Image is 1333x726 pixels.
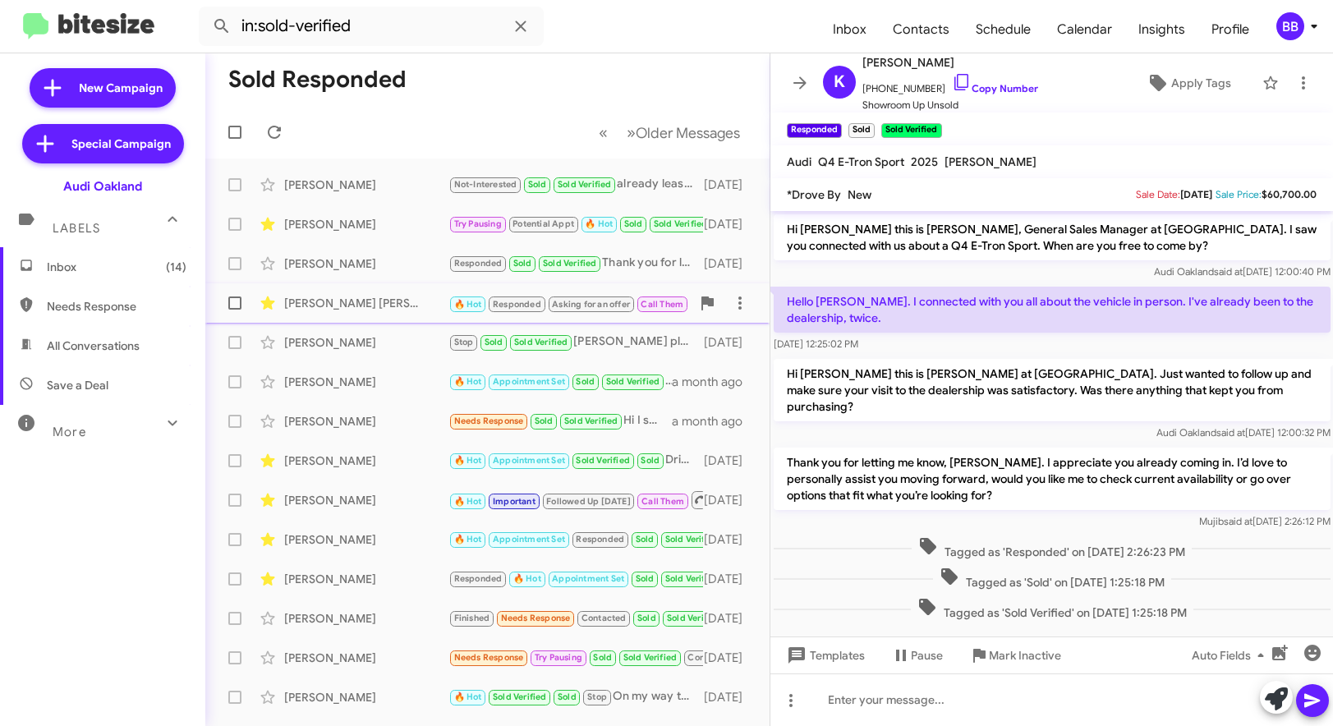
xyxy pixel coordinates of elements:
[284,571,448,587] div: [PERSON_NAME]
[703,177,756,193] div: [DATE]
[284,255,448,272] div: [PERSON_NAME]
[228,67,407,93] h1: Sold Responded
[703,334,756,351] div: [DATE]
[448,333,703,352] div: [PERSON_NAME] please can u stop texting me .I've bought a Q5 already its the one your fiance mana...
[454,455,482,466] span: 🔥 Hot
[454,299,482,310] span: 🔥 Hot
[703,571,756,587] div: [DATE]
[535,416,554,426] span: Sold
[703,610,756,627] div: [DATE]
[448,451,703,470] div: Drive safe and see you soon.
[79,80,163,96] span: New Campaign
[448,254,703,273] div: Thank you for letting me know, [PERSON_NAME]. I appreciate you already coming in. I’d love to per...
[284,492,448,508] div: [PERSON_NAME]
[641,496,684,507] span: Call Them
[22,124,184,163] a: Special Campaign
[47,298,186,315] span: Needs Response
[774,214,1331,260] p: Hi [PERSON_NAME] this is [PERSON_NAME], General Sales Manager at [GEOGRAPHIC_DATA]. I saw you con...
[284,334,448,351] div: [PERSON_NAME]
[637,613,656,623] span: Sold
[654,218,708,229] span: Sold Verified
[627,122,636,143] span: »
[703,216,756,232] div: [DATE]
[514,337,568,347] span: Sold Verified
[1180,188,1212,200] span: [DATE]
[834,69,845,95] span: K
[1198,515,1330,527] span: Mujib [DATE] 2:26:12 PM
[636,534,655,544] span: Sold
[881,123,941,138] small: Sold Verified
[963,6,1044,53] a: Schedule
[558,179,612,190] span: Sold Verified
[199,7,544,46] input: Search
[1198,6,1262,53] a: Profile
[848,187,871,202] span: New
[703,255,756,272] div: [DATE]
[284,216,448,232] div: [PERSON_NAME]
[284,374,448,390] div: [PERSON_NAME]
[53,425,86,439] span: More
[774,359,1331,421] p: Hi [PERSON_NAME] this is [PERSON_NAME] at [GEOGRAPHIC_DATA]. Just wanted to follow up and make su...
[448,411,672,430] div: Hi I saw the $329/mo on the website. Also do you have pre-owned available to lease?
[558,692,577,702] span: Sold
[448,292,691,313] div: Hi [PERSON_NAME] it's [PERSON_NAME] at [GEOGRAPHIC_DATA]. [DATE] Deals start now! Now offering ne...
[535,652,582,663] span: Try Pausing
[703,689,756,705] div: [DATE]
[284,453,448,469] div: [PERSON_NAME]
[1044,6,1125,53] a: Calendar
[53,221,100,236] span: Labels
[989,641,1061,670] span: Mark Inactive
[878,641,956,670] button: Pause
[448,648,703,667] div: Sure. We love the car and are really enjoying it. I'm pretty busy this week but if you really nee...
[284,531,448,548] div: [PERSON_NAME]
[1216,188,1262,200] span: Sale Price:
[641,455,660,466] span: Sold
[448,609,703,627] div: Oops. Was looking for [PERSON_NAME].
[590,116,750,149] nav: Page navigation example
[493,692,547,702] span: Sold Verified
[501,613,571,623] span: Needs Response
[71,136,171,152] span: Special Campaign
[448,214,703,233] div: HI [PERSON_NAME], Thank you so much for confirming your appointment with us for [DATE] at 10:30am...
[513,573,541,584] span: 🔥 Hot
[932,567,1170,590] span: Tagged as 'Sold' on [DATE] 1:25:18 PM
[641,299,683,310] span: Call Them
[47,259,186,275] span: Inbox
[448,530,703,549] div: Thanks for reaching out. With your credit score and the low miles on the A3, you’re in a great po...
[448,175,703,194] div: already leased it from you [DATE].
[454,376,482,387] span: 🔥 Hot
[30,68,176,108] a: New Campaign
[47,338,140,354] span: All Conversations
[617,116,750,149] button: Next
[454,692,482,702] span: 🔥 Hot
[672,413,756,430] div: a month ago
[284,413,448,430] div: [PERSON_NAME]
[599,122,608,143] span: «
[284,177,448,193] div: [PERSON_NAME]
[912,536,1192,560] span: Tagged as 'Responded' on [DATE] 2:26:23 PM
[623,652,678,663] span: Sold Verified
[448,687,703,706] div: On my way there
[493,534,565,544] span: Appointment Set
[636,573,655,584] span: Sold
[665,573,719,584] span: Sold Verified
[1136,188,1180,200] span: Sale Date:
[1123,68,1254,98] button: Apply Tags
[862,97,1038,113] span: Showroom Up Unsold
[1156,426,1330,439] span: Audi Oakland [DATE] 12:00:32 PM
[703,650,756,666] div: [DATE]
[1171,68,1231,98] span: Apply Tags
[485,337,503,347] span: Sold
[454,534,482,544] span: 🔥 Hot
[454,258,503,269] span: Responded
[513,218,574,229] span: Potential Appt
[454,613,490,623] span: Finished
[1216,426,1244,439] span: said at
[454,573,503,584] span: Responded
[1223,515,1252,527] span: said at
[911,154,938,169] span: 2025
[587,692,607,702] span: Stop
[787,187,841,202] span: *Drove By
[576,376,595,387] span: Sold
